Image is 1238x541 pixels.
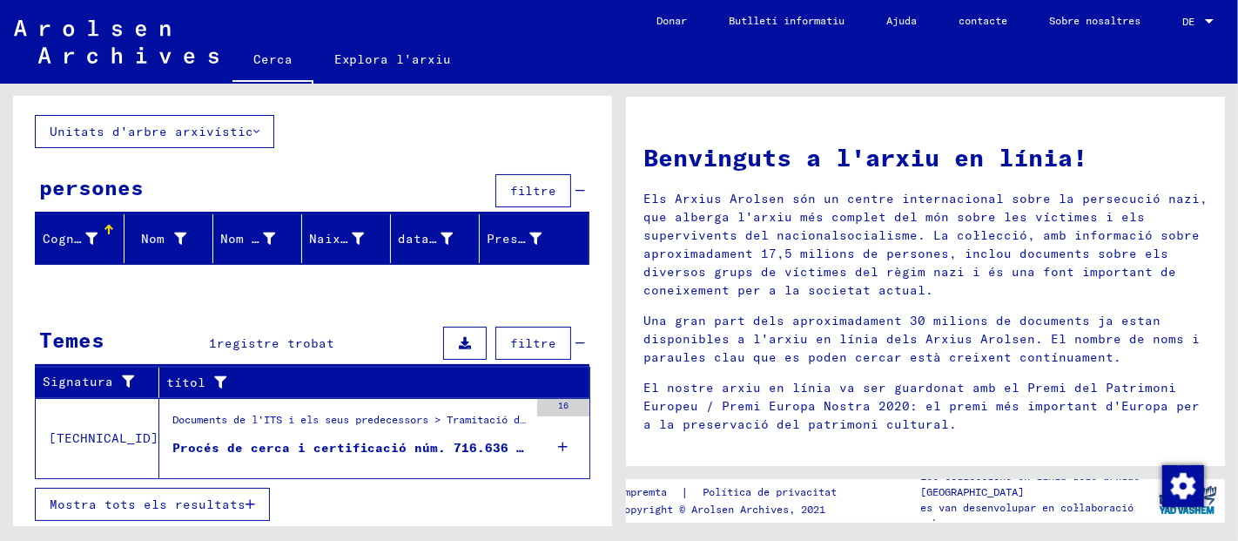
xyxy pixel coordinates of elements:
a: Política de privacitat [689,484,858,502]
mat-header-cell: Naixement [302,214,391,263]
font: es van desenvolupar en col·laboració amb [920,501,1134,530]
font: registre trobat [217,335,334,351]
font: filtre [510,183,556,199]
font: Procés de cerca i certificació núm. 716.636 per a COMPTE [PERSON_NAME], [PERSON_NAME] nascut el [... [172,440,1065,456]
font: Donar [656,14,687,27]
font: El nostre arxiu en línia va ser guardonat amb el Premi del Patrimoni Europeu / Premi Europa Nostr... [643,380,1200,432]
mat-header-cell: Cognom [36,214,124,263]
font: Política de privacitat [703,485,837,498]
font: empremta [618,485,667,498]
div: Nom de naixement [220,225,301,253]
font: Signatura [43,374,113,389]
font: data de naixement [398,231,531,247]
div: Nom [131,225,212,253]
a: Cerca [232,38,313,84]
div: títol [166,369,569,396]
font: persones [39,174,144,200]
font: contacte [959,14,1007,27]
font: Cerca [253,51,293,67]
font: Ajuda [886,14,917,27]
button: Unitats d'arbre arxivístic [35,115,274,148]
font: Sobre nosaltres [1049,14,1140,27]
font: 1 [209,335,217,351]
img: Canviar el consentiment [1162,465,1204,507]
font: | [681,484,689,500]
div: Signatura [43,369,158,396]
font: títol [166,375,205,390]
mat-header-cell: Nom de naixement [213,214,302,263]
a: Explora l'arxiu [313,38,473,80]
font: [TECHNICAL_ID] [49,430,158,446]
font: Cognom [43,231,90,247]
button: Mostra tots els resultats [35,488,270,521]
img: yv_logo.png [1155,478,1221,522]
img: Arolsen_neg.svg [14,20,219,64]
font: Benvinguts a l'arxiu en línia! [643,142,1087,172]
font: Nom de naixement [220,231,346,247]
div: data de naixement [398,225,479,253]
font: Presoner núm. [487,231,589,247]
font: 16 [558,400,569,411]
font: Una gran part dels aproximadament 30 milions de documents ja estan disponibles a l'arxiu en línia... [643,313,1200,365]
font: Explora l'arxiu [334,51,452,67]
font: Unitats d'arbre arxivístic [50,124,253,139]
font: Butlletí informatiu [729,14,844,27]
div: Cognom [43,225,124,253]
button: filtre [495,174,571,207]
div: Presoner núm. [487,225,568,253]
font: Temes [39,327,104,353]
font: Mostra tots els resultats [50,497,246,512]
font: Copyright © Arolsen Archives, 2021 [618,503,825,516]
mat-header-cell: Nom [124,214,213,263]
font: Els Arxius Arolsen són un centre internacional sobre la persecució nazi, que alberga l'arxiu més ... [643,191,1208,298]
mat-header-cell: data de naixement [391,214,480,263]
div: Canviar el consentiment [1161,464,1203,506]
font: Naixement [309,231,380,247]
font: DE [1182,15,1194,28]
font: filtre [510,335,556,351]
a: empremta [618,484,681,502]
button: filtre [495,327,571,360]
div: Naixement [309,225,390,253]
font: Nom [141,231,165,247]
mat-header-cell: Presoner núm. [480,214,589,263]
